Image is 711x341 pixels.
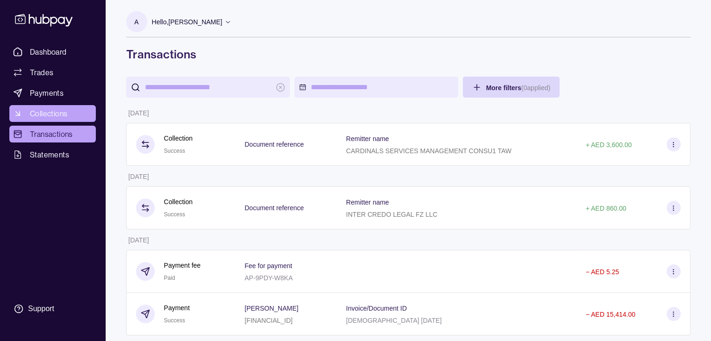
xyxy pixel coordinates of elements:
[244,141,304,148] p: Document reference
[126,47,690,62] h1: Transactions
[152,17,223,27] p: Hello, [PERSON_NAME]
[164,133,193,143] p: Collection
[9,299,96,319] a: Support
[164,197,193,207] p: Collection
[30,128,73,140] span: Transactions
[586,268,619,276] p: − AED 5.25
[164,260,201,270] p: Payment fee
[30,46,67,57] span: Dashboard
[28,304,54,314] div: Support
[346,147,511,155] p: CARDINALS SERVICES MANAGEMENT CONSU1 TAW
[129,109,149,117] p: [DATE]
[9,85,96,101] a: Payments
[244,305,298,312] p: [PERSON_NAME]
[586,205,626,212] p: + AED 860.00
[30,149,69,160] span: Statements
[244,204,304,212] p: Document reference
[463,77,560,98] button: More filters(0applied)
[164,211,185,218] span: Success
[134,17,138,27] p: A
[9,64,96,81] a: Trades
[486,84,551,92] span: More filters
[129,173,149,180] p: [DATE]
[586,141,632,149] p: + AED 3,600.00
[346,211,438,218] p: INTER CREDO LEGAL FZ LLC
[346,317,442,324] p: [DEMOGRAPHIC_DATA] [DATE]
[346,135,389,142] p: Remitter name
[30,87,64,99] span: Payments
[145,77,271,98] input: search
[521,84,550,92] p: ( 0 applied)
[9,43,96,60] a: Dashboard
[30,67,53,78] span: Trades
[346,305,407,312] p: Invoice/Document ID
[586,311,635,318] p: − AED 15,414.00
[164,303,190,313] p: Payment
[9,146,96,163] a: Statements
[164,275,175,281] span: Paid
[244,317,293,324] p: [FINANCIAL_ID]
[129,236,149,244] p: [DATE]
[164,148,185,154] span: Success
[244,262,292,270] p: Fee for payment
[30,108,67,119] span: Collections
[244,274,293,282] p: AP-9PDY-W8KA
[9,105,96,122] a: Collections
[346,199,389,206] p: Remitter name
[9,126,96,142] a: Transactions
[164,317,185,324] span: Success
